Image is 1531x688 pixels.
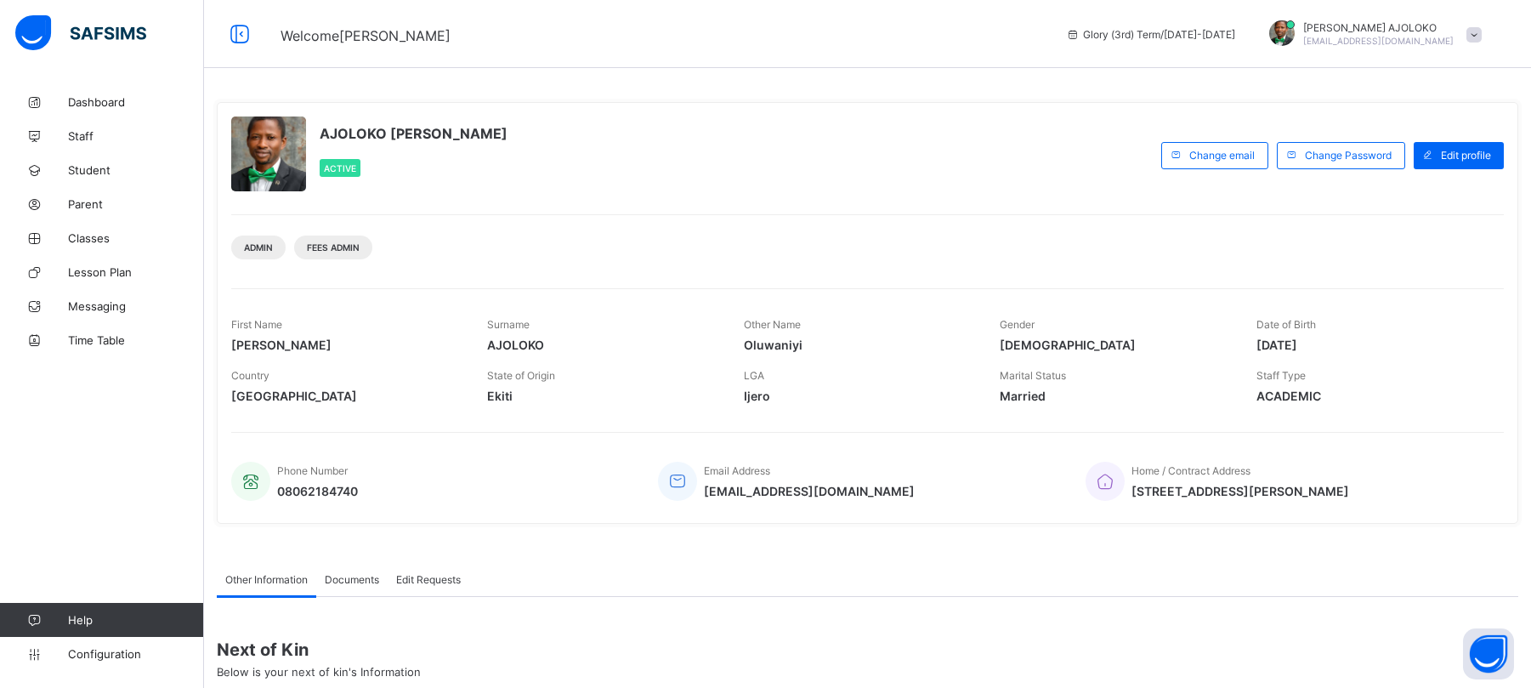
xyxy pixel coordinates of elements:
span: Ijero [744,389,974,403]
span: [EMAIL_ADDRESS][DOMAIN_NAME] [1303,36,1454,46]
span: Edit Requests [396,573,461,586]
span: [EMAIL_ADDRESS][DOMAIN_NAME] [704,484,915,498]
span: Active [324,163,356,173]
span: [PERSON_NAME] AJOLOKO [1303,21,1454,34]
span: Email Address [704,464,770,477]
span: Country [231,369,269,382]
span: 08062184740 [277,484,358,498]
span: Configuration [68,647,203,661]
span: Staff [68,129,204,143]
span: Help [68,613,203,627]
span: Messaging [68,299,204,313]
span: ACADEMIC [1256,389,1487,403]
span: Dashboard [68,95,204,109]
span: Date of Birth [1256,318,1316,331]
span: Welcome [PERSON_NAME] [281,27,451,44]
span: Marital Status [1000,369,1066,382]
span: Time Table [68,333,204,347]
span: Change email [1189,149,1255,162]
span: Parent [68,197,204,211]
span: Home / Contract Address [1131,464,1250,477]
span: Gender [1000,318,1035,331]
span: Edit profile [1441,149,1491,162]
span: Below is your next of kin's Information [217,665,421,679]
span: State of Origin [487,369,555,382]
button: Open asap [1463,628,1514,679]
span: [DATE] [1256,338,1487,352]
span: Phone Number [277,464,348,477]
span: Documents [325,573,379,586]
img: safsims [15,15,146,51]
span: AJOLOKO [487,338,717,352]
span: [GEOGRAPHIC_DATA] [231,389,462,403]
span: [STREET_ADDRESS][PERSON_NAME] [1131,484,1349,498]
span: Ekiti [487,389,717,403]
span: Next of Kin [217,640,1518,660]
span: Staff Type [1256,369,1306,382]
div: DavidAJOLOKO [1252,20,1490,48]
span: Other Information [225,573,308,586]
span: [PERSON_NAME] [231,338,462,352]
span: Classes [68,231,204,245]
span: Other Name [744,318,801,331]
span: Change Password [1305,149,1392,162]
span: Student [68,163,204,177]
span: Oluwaniyi [744,338,974,352]
span: session/term information [1066,28,1235,41]
span: Lesson Plan [68,265,204,279]
span: First Name [231,318,282,331]
span: LGA [744,369,764,382]
span: [DEMOGRAPHIC_DATA] [1000,338,1230,352]
span: Married [1000,389,1230,403]
span: Fees Admin [307,242,360,253]
span: Admin [244,242,273,253]
span: AJOLOKO [PERSON_NAME] [320,125,507,142]
span: Surname [487,318,530,331]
